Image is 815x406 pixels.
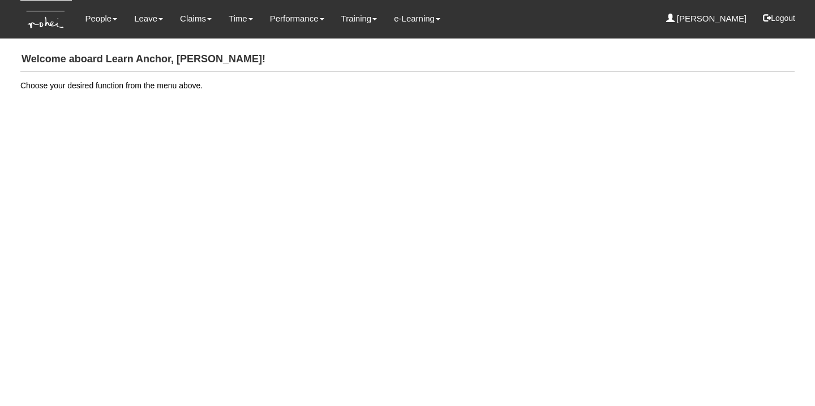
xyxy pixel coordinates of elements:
[767,361,804,395] iframe: chat widget
[85,6,117,32] a: People
[229,6,253,32] a: Time
[341,6,378,32] a: Training
[20,1,72,39] img: KTs7HI1dOZG7tu7pUkOpGGQAiEQAiEQAj0IhBB1wtXDg6BEAiBEAiBEAiB4RGIoBtemSRFIRACIRACIRACIdCLQARdL1w5OAR...
[180,6,212,32] a: Claims
[755,5,803,32] button: Logout
[666,6,747,32] a: [PERSON_NAME]
[394,6,440,32] a: e-Learning
[20,48,795,71] h4: Welcome aboard Learn Anchor, [PERSON_NAME]!
[20,80,795,91] p: Choose your desired function from the menu above.
[270,6,324,32] a: Performance
[134,6,163,32] a: Leave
